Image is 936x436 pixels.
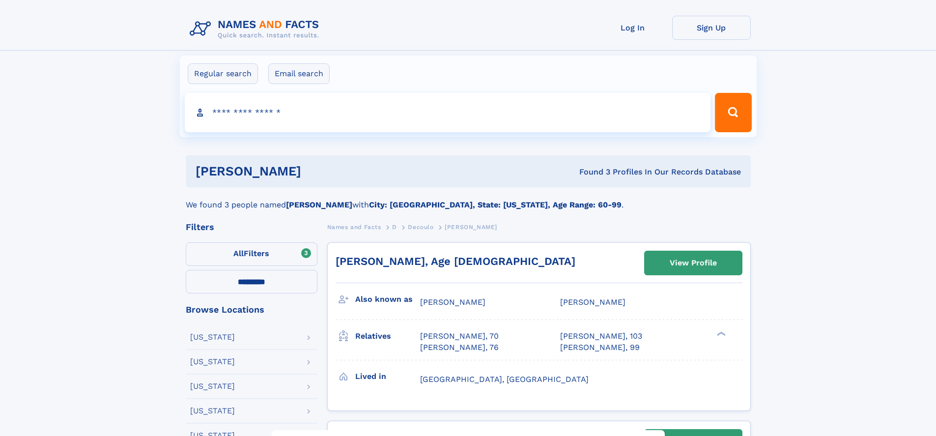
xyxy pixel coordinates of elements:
[190,382,235,390] div: [US_STATE]
[672,16,751,40] a: Sign Up
[190,333,235,341] div: [US_STATE]
[594,16,672,40] a: Log In
[369,200,622,209] b: City: [GEOGRAPHIC_DATA], State: [US_STATE], Age Range: 60-99
[186,305,317,314] div: Browse Locations
[327,221,381,233] a: Names and Facts
[560,331,642,342] a: [PERSON_NAME], 103
[714,331,726,337] div: ❯
[408,224,433,231] span: Decoulo
[190,358,235,366] div: [US_STATE]
[408,221,433,233] a: Decoulo
[188,63,258,84] label: Regular search
[190,407,235,415] div: [US_STATE]
[440,167,741,177] div: Found 3 Profiles In Our Records Database
[196,165,440,177] h1: [PERSON_NAME]
[268,63,330,84] label: Email search
[186,223,317,232] div: Filters
[392,221,397,233] a: D
[560,342,640,353] a: [PERSON_NAME], 99
[186,187,751,211] div: We found 3 people named with .
[355,328,420,345] h3: Relatives
[392,224,397,231] span: D
[670,252,717,274] div: View Profile
[715,93,751,132] button: Search Button
[186,16,327,42] img: Logo Names and Facts
[355,291,420,308] h3: Also known as
[336,255,575,267] a: [PERSON_NAME], Age [DEMOGRAPHIC_DATA]
[186,242,317,266] label: Filters
[233,249,244,258] span: All
[286,200,352,209] b: [PERSON_NAME]
[420,331,499,342] a: [PERSON_NAME], 70
[560,297,625,307] span: [PERSON_NAME]
[420,297,485,307] span: [PERSON_NAME]
[420,375,589,384] span: [GEOGRAPHIC_DATA], [GEOGRAPHIC_DATA]
[355,368,420,385] h3: Lived in
[445,224,497,231] span: [PERSON_NAME]
[420,342,499,353] a: [PERSON_NAME], 76
[645,251,742,275] a: View Profile
[185,93,711,132] input: search input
